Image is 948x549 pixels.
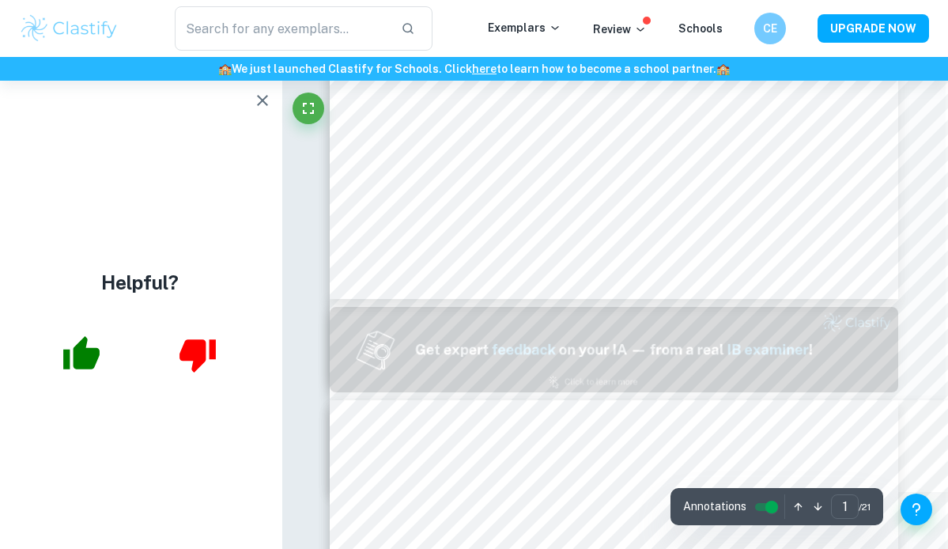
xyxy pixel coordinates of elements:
button: Fullscreen [293,93,324,124]
h6: We just launched Clastify for Schools. Click to learn how to become a school partner. [3,60,945,78]
span: 🏫 [716,62,730,75]
h4: Helpful? [101,268,179,297]
span: / 21 [859,500,871,514]
button: CE [754,13,786,44]
span: Annotations [683,498,746,515]
h6: CE [761,20,780,37]
button: UPGRADE NOW [818,14,929,43]
p: Review [593,21,647,38]
img: Clastify logo [19,13,119,44]
span: 🏫 [218,62,232,75]
a: here [472,62,497,75]
a: Schools [678,22,723,35]
p: Exemplars [488,19,561,36]
button: Help and Feedback [901,494,932,525]
input: Search for any exemplars... [175,6,388,51]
